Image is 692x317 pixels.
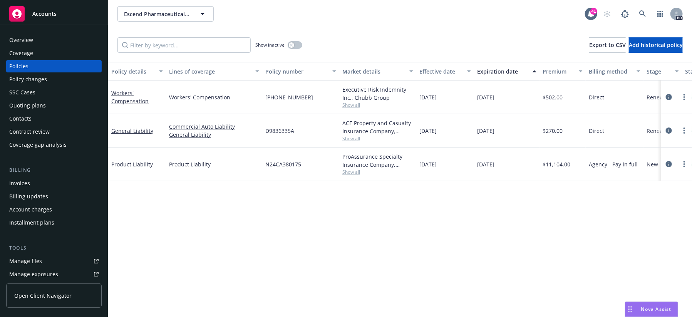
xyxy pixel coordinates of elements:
a: more [680,126,689,135]
div: Expiration date [477,67,528,75]
button: Market details [339,62,416,81]
span: Direct [589,127,604,135]
button: Expiration date [474,62,540,81]
span: [DATE] [419,93,437,101]
a: Product Liability [169,160,259,168]
span: Export to CSV [589,41,626,49]
a: General Liability [111,127,153,134]
span: Show inactive [255,42,285,48]
span: [PHONE_NUMBER] [265,93,313,101]
span: Escend Pharmaceuticals Inc [124,10,191,18]
div: Market details [342,67,405,75]
button: Policy details [108,62,166,81]
div: Effective date [419,67,462,75]
span: Show all [342,102,413,108]
button: Stage [643,62,682,81]
a: General Liability [169,131,259,139]
div: ACE Property and Casualty Insurance Company, Chubb Group [342,119,413,135]
a: Installment plans [6,216,102,229]
a: Start snowing [600,6,615,22]
div: Coverage gap analysis [9,139,67,151]
div: ProAssurance Specialty Insurance Company, Medmarc [342,153,413,169]
a: Account charges [6,203,102,216]
span: [DATE] [419,127,437,135]
div: Policy changes [9,73,47,86]
div: Policy number [265,67,328,75]
div: Coverage [9,47,33,59]
a: SSC Cases [6,86,102,99]
button: Escend Pharmaceuticals Inc [117,6,214,22]
a: Coverage gap analysis [6,139,102,151]
button: Policy number [262,62,339,81]
div: Premium [543,67,574,75]
a: Overview [6,34,102,46]
a: circleInformation [664,126,674,135]
span: Show all [342,169,413,175]
div: Billing [6,166,102,174]
div: Tools [6,244,102,252]
div: Policy details [111,67,154,75]
span: New [647,160,658,168]
a: circleInformation [664,92,674,102]
a: Contract review [6,126,102,138]
a: Report a Bug [617,6,633,22]
div: Lines of coverage [169,67,251,75]
span: Renewal [647,93,669,101]
div: Contacts [9,112,32,125]
a: Commercial Auto Liability [169,122,259,131]
a: Contacts [6,112,102,125]
span: Direct [589,93,604,101]
button: Lines of coverage [166,62,262,81]
a: Policies [6,60,102,72]
div: Manage files [9,255,42,267]
div: SSC Cases [9,86,35,99]
div: Billing method [589,67,632,75]
div: Account charges [9,203,52,216]
span: [DATE] [477,160,494,168]
span: Show all [342,135,413,142]
a: Manage exposures [6,268,102,280]
div: Overview [9,34,33,46]
button: Effective date [416,62,474,81]
a: Search [635,6,650,22]
span: Agency - Pay in full [589,160,638,168]
a: Quoting plans [6,99,102,112]
span: N24CA380175 [265,160,301,168]
a: Manage files [6,255,102,267]
span: $270.00 [543,127,563,135]
div: Stage [647,67,670,75]
span: Open Client Navigator [14,292,72,300]
input: Filter by keyword... [117,37,251,53]
span: $502.00 [543,93,563,101]
a: Billing updates [6,190,102,203]
div: Quoting plans [9,99,46,112]
span: Nova Assist [641,306,672,312]
a: Accounts [6,3,102,25]
div: Contract review [9,126,50,138]
div: 41 [590,8,597,15]
a: Workers' Compensation [111,89,149,105]
span: Accounts [32,11,57,17]
a: Workers' Compensation [169,93,259,101]
div: Drag to move [625,302,635,317]
a: circleInformation [664,159,674,169]
a: Product Liability [111,161,153,168]
span: [DATE] [477,127,494,135]
div: Executive Risk Indemnity Inc., Chubb Group [342,86,413,102]
div: Installment plans [9,216,54,229]
span: D9836335A [265,127,294,135]
a: Policy changes [6,73,102,86]
button: Export to CSV [589,37,626,53]
div: Invoices [9,177,30,190]
a: more [680,159,689,169]
button: Billing method [586,62,643,81]
a: Coverage [6,47,102,59]
a: Invoices [6,177,102,190]
button: Nova Assist [625,302,678,317]
a: Switch app [653,6,668,22]
span: $11,104.00 [543,160,570,168]
div: Manage exposures [9,268,58,280]
span: [DATE] [477,93,494,101]
button: Add historical policy [629,37,683,53]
